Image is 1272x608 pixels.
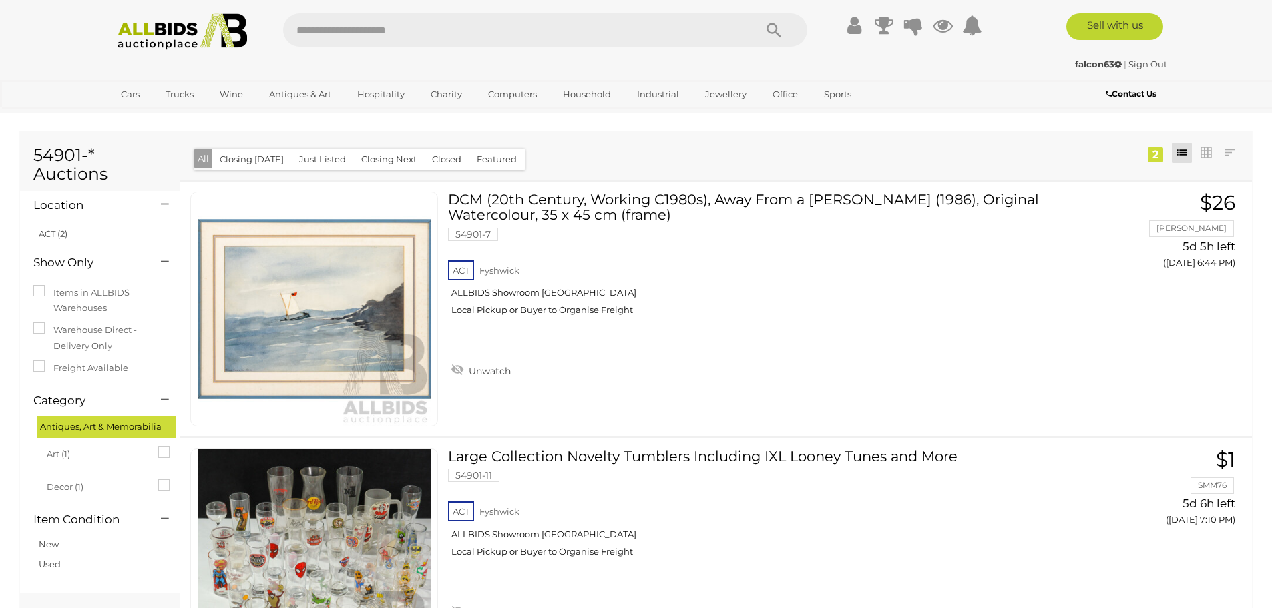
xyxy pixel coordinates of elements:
a: Computers [479,83,546,105]
span: $26 [1200,190,1235,215]
a: Office [764,83,807,105]
label: Freight Available [33,360,128,376]
a: Jewellery [696,83,755,105]
a: falcon63 [1075,59,1124,69]
button: Closing [DATE] [212,149,292,170]
span: | [1124,59,1126,69]
div: Antiques, Art & Memorabilia [37,416,176,438]
a: $26 [PERSON_NAME] 5d 5h left ([DATE] 6:44 PM) [1084,192,1239,275]
a: $1 SMM76 5d 6h left ([DATE] 7:10 PM) [1084,448,1239,532]
span: Art (1) [47,443,147,462]
a: Trucks [157,83,202,105]
a: Contact Us [1106,87,1160,101]
button: Featured [469,149,525,170]
label: Items in ALLBIDS Warehouses [33,285,166,316]
a: Antiques & Art [260,83,340,105]
a: Industrial [628,83,688,105]
a: ACT (2) [39,228,67,239]
a: Large Collection Novelty Tumblers Including IXL Looney Tunes and More 54901-11 ACT Fyshwick ALLBI... [458,448,1063,567]
h4: Show Only [33,256,141,269]
h1: 54901-* Auctions [33,146,166,183]
img: 54901-7a.jpg [198,192,431,426]
a: Sign Out [1128,59,1167,69]
button: Just Listed [291,149,354,170]
a: Charity [422,83,471,105]
h4: Category [33,394,141,407]
a: Used [39,559,61,569]
img: Allbids.com.au [110,13,255,50]
button: Search [740,13,807,47]
button: Closed [424,149,469,170]
a: Cars [112,83,148,105]
a: Hospitality [349,83,413,105]
a: Sports [815,83,860,105]
label: Warehouse Direct - Delivery Only [33,322,166,354]
span: Decor (1) [47,476,147,495]
a: Unwatch [448,360,514,380]
b: Contact Us [1106,89,1156,99]
span: Unwatch [465,365,511,377]
span: $1 [1216,447,1235,472]
h4: Item Condition [33,513,141,526]
a: DCM (20th Century, Working C1980s), Away From a [PERSON_NAME] (1986), Original Watercolour, 35 x ... [458,192,1063,326]
a: Wine [211,83,252,105]
a: [GEOGRAPHIC_DATA] [112,105,224,127]
a: New [39,539,59,549]
button: Closing Next [353,149,425,170]
a: Sell with us [1066,13,1163,40]
a: Household [554,83,620,105]
strong: falcon63 [1075,59,1122,69]
div: 2 [1148,147,1163,162]
h4: Location [33,199,141,212]
button: All [194,149,212,168]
